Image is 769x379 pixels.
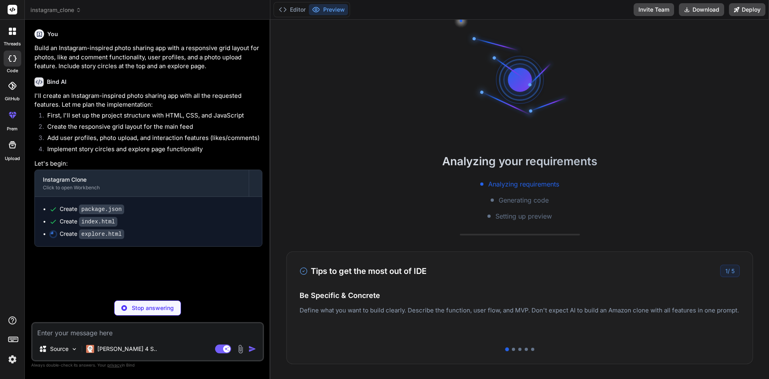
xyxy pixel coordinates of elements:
p: I'll create an Instagram-inspired photo sharing app with all the requested features. Let me plan ... [34,91,262,109]
div: Click to open Workbench [43,184,241,191]
p: Stop answering [132,304,174,312]
li: Add user profiles, photo upload, and interaction features (likes/comments) [41,134,262,145]
h4: Be Specific & Concrete [300,290,740,301]
h6: You [47,30,58,38]
button: Preview [309,4,348,15]
p: Let's begin: [34,159,262,168]
code: index.html [79,217,117,227]
label: prem [7,126,18,132]
h6: Bind AI [47,78,66,86]
span: Generating code [499,195,549,205]
label: code [7,67,18,74]
span: instagram_clone [30,6,81,14]
div: Instagram Clone [43,176,241,184]
img: Claude 4 Sonnet [86,345,94,353]
img: Pick Models [71,346,78,353]
p: Always double-check its answers. Your in Bind [31,361,264,369]
label: GitHub [5,95,20,102]
img: icon [248,345,256,353]
img: settings [6,353,19,366]
p: Build an Instagram-inspired photo sharing app with a responsive grid layout for photos, like and ... [34,44,262,71]
code: package.json [79,205,124,214]
img: attachment [236,345,245,354]
div: / [720,265,740,277]
div: Create [60,230,124,238]
label: Upload [5,155,20,162]
button: Editor [276,4,309,15]
span: 5 [731,268,735,274]
h3: Tips to get the most out of IDE [300,265,427,277]
p: [PERSON_NAME] 4 S.. [97,345,157,353]
p: Source [50,345,68,353]
label: threads [4,41,21,47]
h2: Analyzing your requirements [270,153,769,170]
code: explore.html [79,229,124,239]
li: Create the responsive grid layout for the main feed [41,122,262,134]
button: Invite Team [634,3,674,16]
button: Deploy [729,3,765,16]
span: Setting up preview [495,211,552,221]
li: First, I'll set up the project structure with HTML, CSS, and JavaScript [41,111,262,122]
span: 1 [725,268,728,274]
button: Download [679,3,724,16]
span: privacy [107,363,122,367]
li: Implement story circles and explore page functionality [41,145,262,156]
span: Analyzing requirements [488,179,559,189]
div: Create [60,217,117,226]
div: Create [60,205,124,213]
button: Instagram CloneClick to open Workbench [35,170,249,197]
